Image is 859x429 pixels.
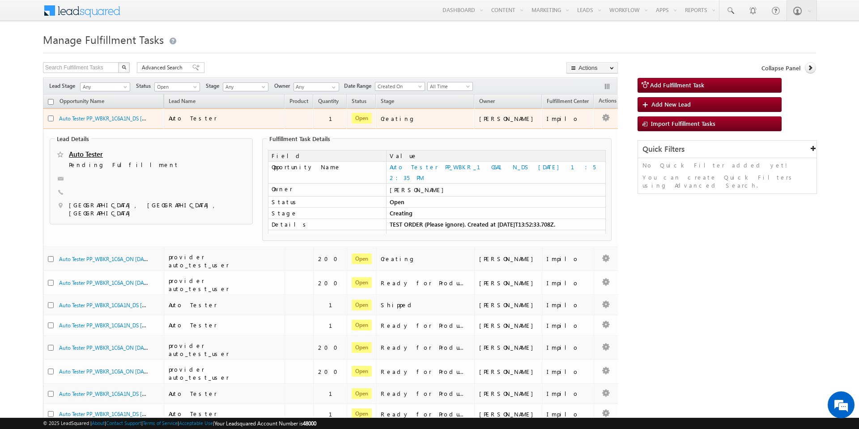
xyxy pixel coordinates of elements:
[479,410,538,418] div: [PERSON_NAME]
[43,419,316,428] span: © 2025 LeadSquared | | | | |
[314,96,343,108] a: Quantity
[303,420,316,427] span: 48000
[169,114,217,122] span: Auto Tester
[268,184,386,197] td: Owner
[381,255,470,263] div: Creating
[375,82,425,91] a: Created On
[318,98,339,104] span: Quantity
[651,120,715,127] span: Import Fulfillment Tasks
[547,410,590,418] div: Impilo
[49,82,79,90] span: Lead Stage
[329,301,343,309] div: 1
[638,141,816,158] div: Quick Filters
[318,368,343,376] div: 200
[352,113,372,124] span: Open
[268,197,386,208] td: Status
[318,343,343,352] div: 200
[547,322,590,330] div: Impilo
[344,82,375,90] span: Date Range
[642,173,812,189] p: You can create Quick Filters using Advanced Search.
[352,253,372,264] span: Open
[547,115,590,123] div: Impilo
[381,115,470,123] div: Creating
[59,114,183,122] a: Auto Tester PP_WBKR_1C6A1N_DS [DATE] 1:52:35 PM
[329,410,343,418] div: 1
[594,96,621,107] span: Actions
[69,201,232,217] span: [GEOGRAPHIC_DATA], [GEOGRAPHIC_DATA], [GEOGRAPHIC_DATA]
[376,96,399,108] a: Stage
[479,322,538,330] div: [PERSON_NAME]
[352,320,372,330] span: Open
[47,47,150,59] div: Chat with us now
[381,98,394,104] span: Stage
[59,255,178,262] a: Auto Tester PP_WBKR_1C6A_ON [DATE] 1:52:34 PM
[59,367,178,375] a: Auto Tester PP_WBKR_1C6A_ON [DATE] 1:41:26 AM
[761,64,800,72] span: Collapse Panel
[179,420,213,426] a: Acceptable Use
[318,255,343,263] div: 200
[352,342,372,353] span: Open
[69,161,193,170] span: Pending Fulfillment
[142,64,185,72] span: Advanced Search
[122,65,126,69] img: Search
[81,83,127,91] span: Any
[43,32,164,47] span: Manage Fulfillment Tasks
[92,420,105,426] a: About
[15,47,38,59] img: d_60004797649_company_0_60004797649
[381,368,470,376] div: Ready for Production
[547,279,590,287] div: Impilo
[479,343,538,352] div: [PERSON_NAME]
[547,255,590,263] div: Impilo
[136,82,154,90] span: Status
[106,420,141,426] a: Contact Support
[289,98,308,104] span: Product
[169,365,229,381] span: provider auto_test_user
[479,390,538,398] div: [PERSON_NAME]
[547,343,590,352] div: Impilo
[169,301,217,309] span: Auto Tester
[386,197,606,208] td: Open
[318,279,343,287] div: 200
[352,300,372,310] span: Open
[155,83,197,91] span: Open
[59,321,183,329] a: Auto Tester PP_WBKR_1C6A1N_DS [DATE] 1:46:40 AM
[59,279,181,286] a: Auto Tester PP_WBKR_1C6A_ON [DATE] 11:05:46 AM
[427,82,473,91] a: All Time
[479,98,495,104] span: Owner
[154,82,200,91] a: Open
[169,342,229,357] span: provider auto_test_user
[268,208,386,219] td: Stage
[48,99,54,105] input: Check all records
[206,82,223,90] span: Stage
[381,343,470,352] div: Ready for Production
[327,83,338,92] a: Show All Items
[55,96,109,108] a: Opportunity Name
[60,98,104,104] span: Opportunity Name
[386,219,606,230] td: TEST ORDER (Please ignore). Created at [DATE]T13:52:33.708Z.
[169,321,217,329] span: Auto Tester
[164,96,200,108] span: Lead Name
[381,301,470,309] div: Shipped
[122,276,162,288] em: Start Chat
[381,410,470,418] div: Ready for Production
[59,343,178,351] a: Auto Tester PP_WBKR_1C6A_ON [DATE] 1:46:39 AM
[479,279,538,287] div: [PERSON_NAME]
[566,62,618,73] button: Actions
[12,83,163,268] textarea: Type your message and hit 'Enter'
[479,255,538,263] div: [PERSON_NAME]
[143,420,178,426] a: Terms of Service
[352,408,372,419] span: Open
[223,83,266,91] span: Any
[223,82,268,91] a: Any
[390,163,595,181] a: Auto Tester PP_WBKR_1C6A1N_DS [DATE] 1:52:35 PM
[547,390,590,398] div: Impilo
[59,301,186,309] a: Auto Tester PP_WBKR_1C6A1N_DS [DATE] 11:05:41 AM
[169,253,229,269] span: provider auto_test_user
[352,388,372,399] span: Open
[381,322,470,330] div: Ready for Production
[347,96,371,108] a: Status
[386,208,606,219] td: Creating
[479,115,538,123] div: [PERSON_NAME]
[386,150,606,162] td: Value
[268,230,386,241] td: Notes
